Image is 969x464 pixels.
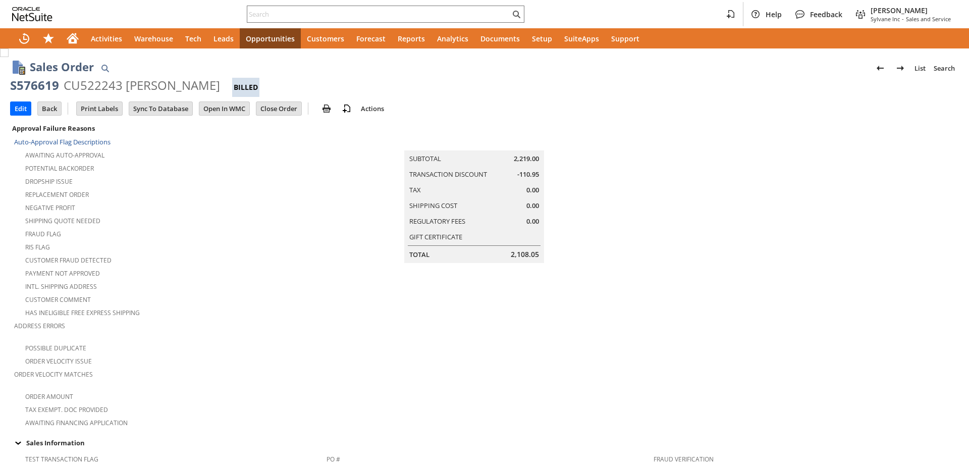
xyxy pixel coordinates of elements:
[25,256,112,265] a: Customer Fraud Detected
[871,15,900,23] span: Sylvane Inc
[766,10,782,19] span: Help
[38,102,61,115] input: Back
[564,34,599,43] span: SuiteApps
[199,102,249,115] input: Open In WMC
[12,7,52,21] svg: logo
[91,34,122,43] span: Activities
[930,60,959,76] a: Search
[134,34,173,43] span: Warehouse
[514,154,539,164] span: 2,219.00
[437,34,468,43] span: Analytics
[611,34,639,43] span: Support
[654,455,714,463] a: Fraud Verification
[25,269,100,278] a: Payment not approved
[392,28,431,48] a: Reports
[350,28,392,48] a: Forecast
[511,249,539,260] span: 2,108.05
[64,77,220,93] div: CU522243 [PERSON_NAME]
[398,34,425,43] span: Reports
[25,308,140,317] a: Has Ineligible Free Express Shipping
[25,230,61,238] a: Fraud Flag
[10,77,59,93] div: S576619
[25,419,128,427] a: Awaiting Financing Application
[327,455,340,463] a: PO #
[409,250,429,259] a: Total
[532,34,552,43] span: Setup
[256,102,301,115] input: Close Order
[232,78,259,97] div: Billed
[207,28,240,48] a: Leads
[510,8,522,20] svg: Search
[871,6,951,15] span: [PERSON_NAME]
[67,32,79,44] svg: Home
[409,154,441,163] a: Subtotal
[10,122,322,135] div: Approval Failure Reasons
[431,28,474,48] a: Analytics
[902,15,904,23] span: -
[85,28,128,48] a: Activities
[25,243,50,251] a: RIS flag
[25,164,94,173] a: Potential Backorder
[25,177,73,186] a: Dropship Issue
[25,151,104,160] a: Awaiting Auto-Approval
[77,102,122,115] input: Print Labels
[526,185,539,195] span: 0.00
[179,28,207,48] a: Tech
[409,232,462,241] a: Gift Certificate
[30,59,94,75] h1: Sales Order
[247,8,510,20] input: Search
[526,28,558,48] a: Setup
[910,60,930,76] a: List
[14,137,111,146] a: Auto-Approval Flag Descriptions
[128,28,179,48] a: Warehouse
[404,134,544,150] caption: Summary
[25,282,97,291] a: Intl. Shipping Address
[356,34,386,43] span: Forecast
[341,102,353,115] img: add-record.svg
[99,62,111,74] img: Quick Find
[526,201,539,211] span: 0.00
[25,203,75,212] a: Negative Profit
[605,28,645,48] a: Support
[526,217,539,226] span: 0.00
[25,405,108,414] a: Tax Exempt. Doc Provided
[129,102,192,115] input: Sync To Database
[320,102,333,115] img: print.svg
[246,34,295,43] span: Opportunities
[14,322,65,330] a: Address Errors
[213,34,234,43] span: Leads
[14,370,93,379] a: Order Velocity Matches
[810,10,842,19] span: Feedback
[409,185,421,194] a: Tax
[42,32,55,44] svg: Shortcuts
[357,104,388,113] a: Actions
[18,32,30,44] svg: Recent Records
[25,295,91,304] a: Customer Comment
[10,436,955,449] div: Sales Information
[25,455,98,463] a: Test Transaction Flag
[517,170,539,179] span: -110.95
[240,28,301,48] a: Opportunities
[25,357,92,366] a: Order Velocity Issue
[474,28,526,48] a: Documents
[11,102,31,115] input: Edit
[36,28,61,48] div: Shortcuts
[301,28,350,48] a: Customers
[185,34,201,43] span: Tech
[25,217,100,225] a: Shipping Quote Needed
[409,217,465,226] a: Regulatory Fees
[25,190,89,199] a: Replacement Order
[409,170,487,179] a: Transaction Discount
[61,28,85,48] a: Home
[25,392,73,401] a: Order Amount
[307,34,344,43] span: Customers
[25,344,86,352] a: Possible Duplicate
[906,15,951,23] span: Sales and Service
[480,34,520,43] span: Documents
[558,28,605,48] a: SuiteApps
[10,436,959,449] td: Sales Information
[12,28,36,48] a: Recent Records
[894,62,906,74] img: Next
[409,201,457,210] a: Shipping Cost
[874,62,886,74] img: Previous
